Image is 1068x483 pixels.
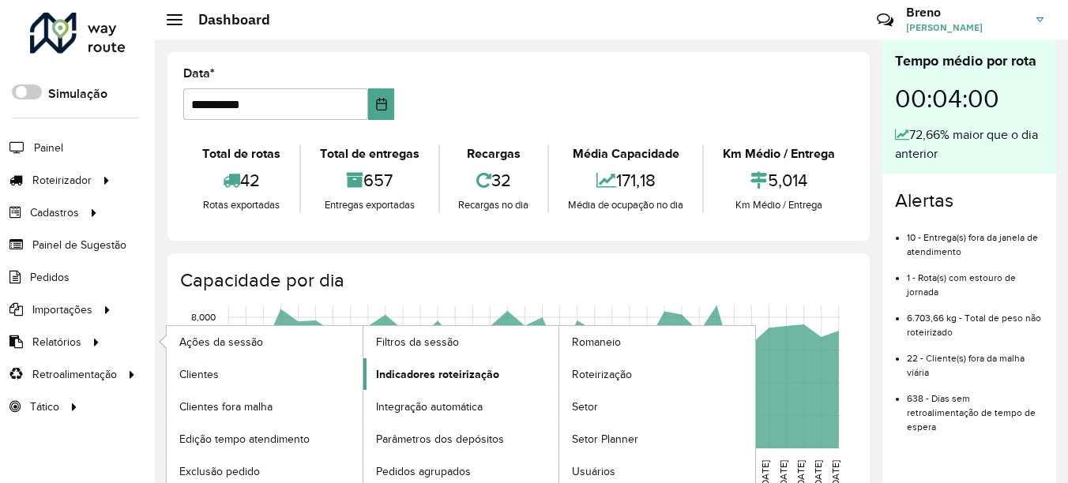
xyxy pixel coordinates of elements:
[183,64,215,83] label: Data
[368,88,394,120] button: Choose Date
[179,463,260,480] span: Exclusão pedido
[376,463,471,480] span: Pedidos agrupados
[305,163,434,197] div: 657
[572,463,615,480] span: Usuários
[444,144,544,163] div: Recargas
[572,334,621,350] span: Romaneio
[376,366,499,383] span: Indicadores roteirização
[191,312,216,322] text: 8,000
[559,391,755,422] a: Setor
[34,140,63,156] span: Painel
[30,204,79,221] span: Cadastros
[179,431,310,447] span: Edição tempo atendimento
[30,399,59,415] span: Tático
[376,431,504,447] span: Parâmetros dos depósitos
[553,163,698,197] div: 171,18
[32,172,92,189] span: Roteirizador
[708,144,850,163] div: Km Médio / Entrega
[708,197,850,213] div: Km Médio / Entrega
[868,3,902,37] a: Contato Rápido
[32,301,92,318] span: Importações
[572,366,632,383] span: Roteirização
[895,51,1044,72] div: Tempo médio por rota
[444,163,544,197] div: 32
[305,197,434,213] div: Entregas exportadas
[907,299,1044,339] li: 6.703,66 kg - Total de peso não roteirizado
[167,358,363,390] a: Clientes
[179,366,219,383] span: Clientes
[363,358,559,390] a: Indicadores roteirização
[363,391,559,422] a: Integração automática
[907,380,1044,434] li: 638 - Dias sem retroalimentação de tempo de espera
[572,431,638,447] span: Setor Planner
[32,366,117,383] span: Retroalimentação
[572,399,598,415] span: Setor
[708,163,850,197] div: 5,014
[906,5,1025,20] h3: Breno
[32,334,81,350] span: Relatórios
[187,144,295,163] div: Total de rotas
[32,237,126,253] span: Painel de Sugestão
[187,197,295,213] div: Rotas exportadas
[553,197,698,213] div: Média de ocupação no dia
[559,423,755,455] a: Setor Planner
[559,326,755,358] a: Romaneio
[559,358,755,390] a: Roteirização
[444,197,544,213] div: Recargas no dia
[553,144,698,163] div: Média Capacidade
[895,125,1044,163] div: 72,66% maior que o dia anterior
[907,219,1044,259] li: 10 - Entrega(s) fora da janela de atendimento
[906,21,1025,35] span: [PERSON_NAME]
[376,399,483,415] span: Integração automática
[895,189,1044,212] h4: Alertas
[907,259,1044,299] li: 1 - Rota(s) com estouro de jornada
[376,334,459,350] span: Filtros da sessão
[187,163,295,197] div: 42
[907,339,1044,380] li: 22 - Cliente(s) fora da malha viária
[30,269,70,286] span: Pedidos
[179,399,273,415] span: Clientes fora malha
[48,84,107,103] label: Simulação
[179,334,263,350] span: Ações da sessão
[167,423,363,455] a: Edição tempo atendimento
[180,269,854,292] h4: Capacidade por dia
[363,326,559,358] a: Filtros da sessão
[167,391,363,422] a: Clientes fora malha
[895,72,1044,125] div: 00:04:00
[363,423,559,455] a: Parâmetros dos depósitos
[182,11,270,28] h2: Dashboard
[167,326,363,358] a: Ações da sessão
[305,144,434,163] div: Total de entregas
